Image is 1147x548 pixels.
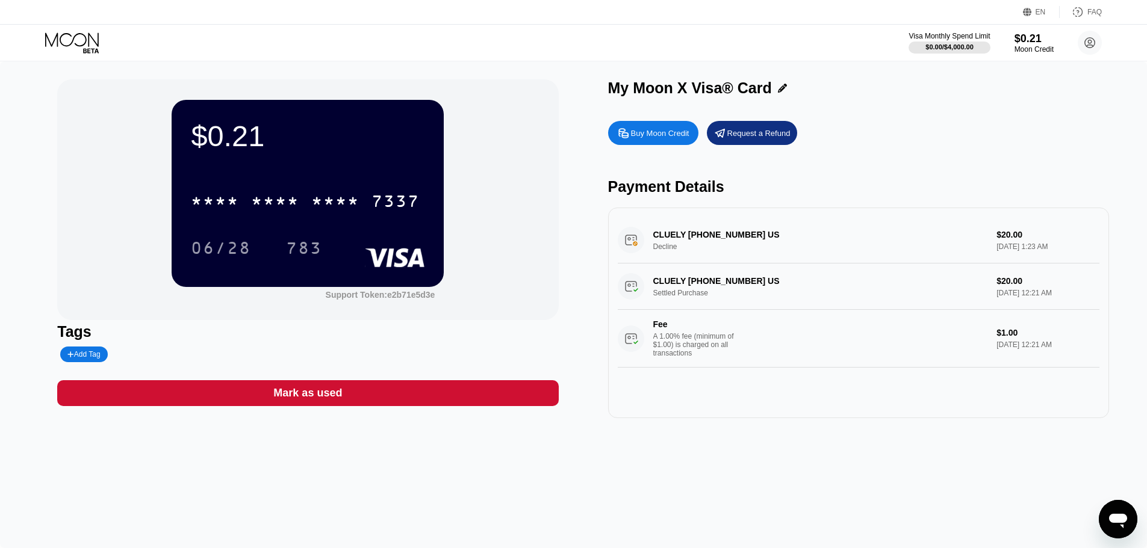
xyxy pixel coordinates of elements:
[273,386,342,400] div: Mark as used
[1087,8,1102,16] div: FAQ
[631,128,689,138] div: Buy Moon Credit
[608,79,772,97] div: My Moon X Visa® Card
[727,128,791,138] div: Request a Refund
[909,32,990,54] div: Visa Monthly Spend Limit$0.00/$4,000.00
[909,32,990,40] div: Visa Monthly Spend Limit
[653,332,744,357] div: A 1.00% fee (minimum of $1.00) is charged on all transactions
[326,290,435,300] div: Support Token: e2b71e5d3e
[191,119,424,153] div: $0.21
[1036,8,1046,16] div: EN
[191,240,251,259] div: 06/28
[707,121,797,145] div: Request a Refund
[182,233,260,263] div: 06/28
[57,323,558,340] div: Tags
[608,178,1109,195] div: Payment Details
[277,233,331,263] div: 783
[1015,32,1054,45] div: $0.21
[67,350,100,359] div: Add Tag
[996,328,1099,337] div: $1.00
[326,290,435,300] div: Support Token:e2b71e5d3e
[1015,32,1054,54] div: $0.21Moon Credit
[618,310,1099,368] div: FeeA 1.00% fee (minimum of $1.00) is charged on all transactions$1.00[DATE] 12:21 AM
[1060,6,1102,18] div: FAQ
[996,340,1099,349] div: [DATE] 12:21 AM
[1015,45,1054,54] div: Moon Credit
[1099,500,1137,538] iframe: Button to launch messaging window
[371,193,420,212] div: 7337
[60,346,107,362] div: Add Tag
[653,319,738,329] div: Fee
[925,43,974,51] div: $0.00 / $4,000.00
[57,380,558,406] div: Mark as used
[286,240,322,259] div: 783
[1023,6,1060,18] div: EN
[608,121,698,145] div: Buy Moon Credit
